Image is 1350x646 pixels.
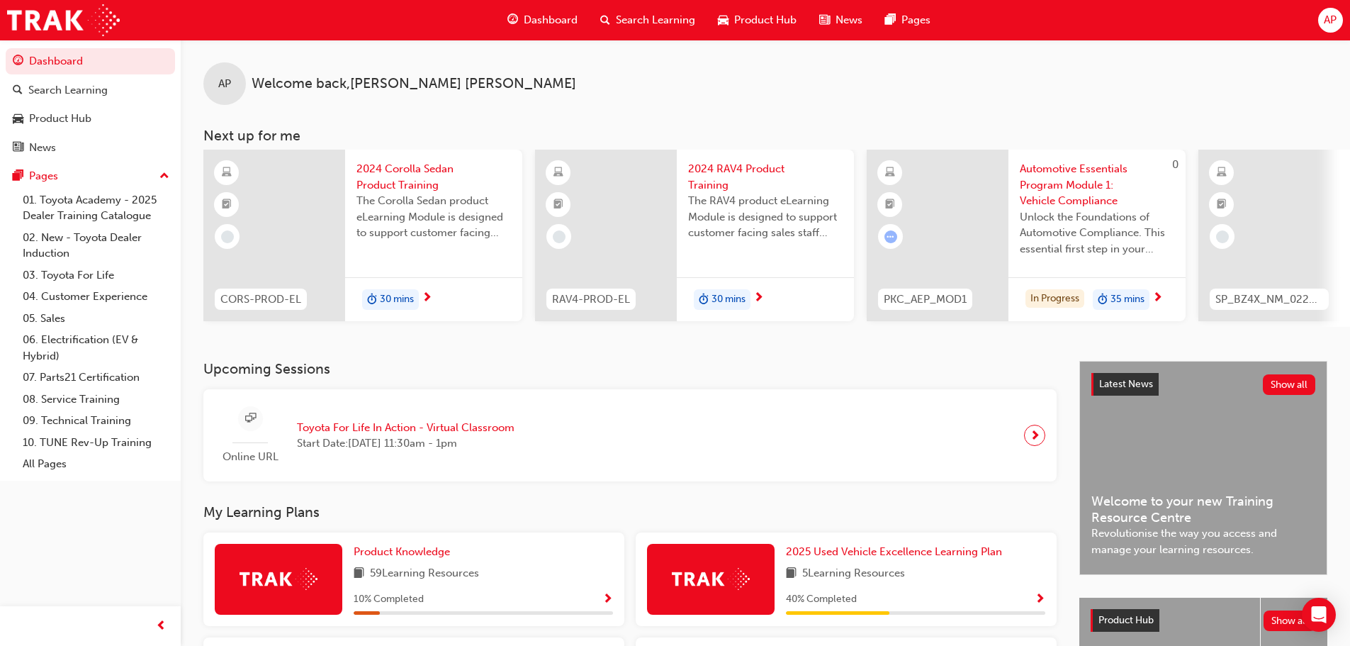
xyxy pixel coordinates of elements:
span: 5 Learning Resources [802,565,905,583]
img: Trak [672,568,750,590]
div: Pages [29,168,58,184]
span: booktick-icon [885,196,895,214]
span: 2024 RAV4 Product Training [688,161,843,193]
span: Product Hub [734,12,797,28]
span: book-icon [786,565,797,583]
span: Unlock the Foundations of Automotive Compliance. This essential first step in your Automotive Ess... [1020,209,1174,257]
span: 59 Learning Resources [370,565,479,583]
a: car-iconProduct Hub [707,6,808,35]
span: search-icon [600,11,610,29]
span: Online URL [215,449,286,465]
span: booktick-icon [1217,196,1227,214]
span: learningResourceType_ELEARNING-icon [553,164,563,182]
span: learningRecordVerb_NONE-icon [1216,230,1229,243]
div: Product Hub [29,111,91,127]
span: pages-icon [885,11,896,29]
button: Show Progress [602,591,613,608]
a: 01. Toyota Academy - 2025 Dealer Training Catalogue [17,189,175,227]
span: learningResourceType_ELEARNING-icon [1217,164,1227,182]
a: Dashboard [6,48,175,74]
span: Welcome back , [PERSON_NAME] [PERSON_NAME] [252,76,576,92]
a: 08. Service Training [17,389,175,411]
span: Product Hub [1098,614,1154,626]
span: booktick-icon [553,196,563,214]
img: Trak [7,4,120,36]
a: Latest NewsShow all [1091,373,1315,396]
span: Revolutionise the way you access and manage your learning resources. [1091,525,1315,557]
a: News [6,135,175,161]
a: 2025 Used Vehicle Excellence Learning Plan [786,544,1008,560]
div: Search Learning [28,82,108,99]
span: next-icon [1152,292,1163,305]
a: Latest NewsShow allWelcome to your new Training Resource CentreRevolutionise the way you access a... [1079,361,1327,575]
a: 04. Customer Experience [17,286,175,308]
div: Open Intercom Messenger [1302,598,1336,632]
span: booktick-icon [222,196,232,214]
div: In Progress [1025,289,1084,308]
span: Show Progress [1035,594,1045,606]
span: news-icon [13,142,23,155]
span: sessionType_ONLINE_URL-icon [245,410,256,428]
span: learningRecordVerb_ATTEMPT-icon [884,230,897,243]
span: next-icon [753,292,764,305]
span: 35 mins [1110,291,1144,308]
a: news-iconNews [808,6,874,35]
span: CORS-PROD-EL [220,291,301,308]
a: All Pages [17,453,175,475]
a: 09. Technical Training [17,410,175,432]
span: Product Knowledge [354,545,450,558]
img: Trak [240,568,317,590]
span: Dashboard [524,12,578,28]
button: Show all [1264,611,1317,631]
span: The Corolla Sedan product eLearning Module is designed to support customer facing sales staff wit... [356,193,511,241]
span: learningRecordVerb_NONE-icon [553,230,566,243]
div: News [29,140,56,156]
h3: Next up for me [181,128,1350,144]
span: RAV4-PROD-EL [552,291,630,308]
span: News [836,12,862,28]
span: 2025 Used Vehicle Excellence Learning Plan [786,545,1002,558]
a: Product Knowledge [354,544,456,560]
span: Start Date: [DATE] 11:30am - 1pm [297,435,514,452]
a: 03. Toyota For Life [17,264,175,286]
span: car-icon [13,113,23,126]
span: next-icon [1030,425,1040,445]
span: 2024 Corolla Sedan Product Training [356,161,511,193]
a: 05. Sales [17,308,175,330]
a: RAV4-PROD-EL2024 RAV4 Product TrainingThe RAV4 product eLearning Module is designed to support cu... [535,150,854,321]
span: Automotive Essentials Program Module 1: Vehicle Compliance [1020,161,1174,209]
a: CORS-PROD-EL2024 Corolla Sedan Product TrainingThe Corolla Sedan product eLearning Module is desi... [203,150,522,321]
span: news-icon [819,11,830,29]
span: PKC_AEP_MOD1 [884,291,967,308]
button: AP [1318,8,1343,33]
span: guage-icon [13,55,23,68]
span: car-icon [718,11,729,29]
a: Online URLToyota For Life In Action - Virtual ClassroomStart Date:[DATE] 11:30am - 1pm [215,401,1045,471]
span: Pages [901,12,930,28]
span: Toyota For Life In Action - Virtual Classroom [297,420,514,436]
button: Show Progress [1035,591,1045,608]
button: Pages [6,163,175,189]
span: The RAV4 product eLearning Module is designed to support customer facing sales staff with introdu... [688,193,843,241]
span: Search Learning [616,12,695,28]
span: book-icon [354,565,364,583]
span: guage-icon [507,11,518,29]
a: search-iconSearch Learning [589,6,707,35]
span: 10 % Completed [354,591,424,608]
a: 02. New - Toyota Dealer Induction [17,227,175,264]
span: AP [218,76,231,92]
a: Search Learning [6,77,175,104]
a: 0PKC_AEP_MOD1Automotive Essentials Program Module 1: Vehicle ComplianceUnlock the Foundations of ... [867,150,1186,321]
h3: Upcoming Sessions [203,361,1057,377]
span: duration-icon [699,291,709,309]
a: 07. Parts21 Certification [17,367,175,389]
span: learningRecordVerb_NONE-icon [221,230,234,243]
span: pages-icon [13,170,23,183]
a: pages-iconPages [874,6,942,35]
span: 0 [1172,158,1179,171]
a: 10. TUNE Rev-Up Training [17,432,175,454]
a: Product HubShow all [1091,609,1316,632]
span: 40 % Completed [786,591,857,608]
button: DashboardSearch LearningProduct HubNews [6,45,175,163]
button: Show all [1263,374,1316,395]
